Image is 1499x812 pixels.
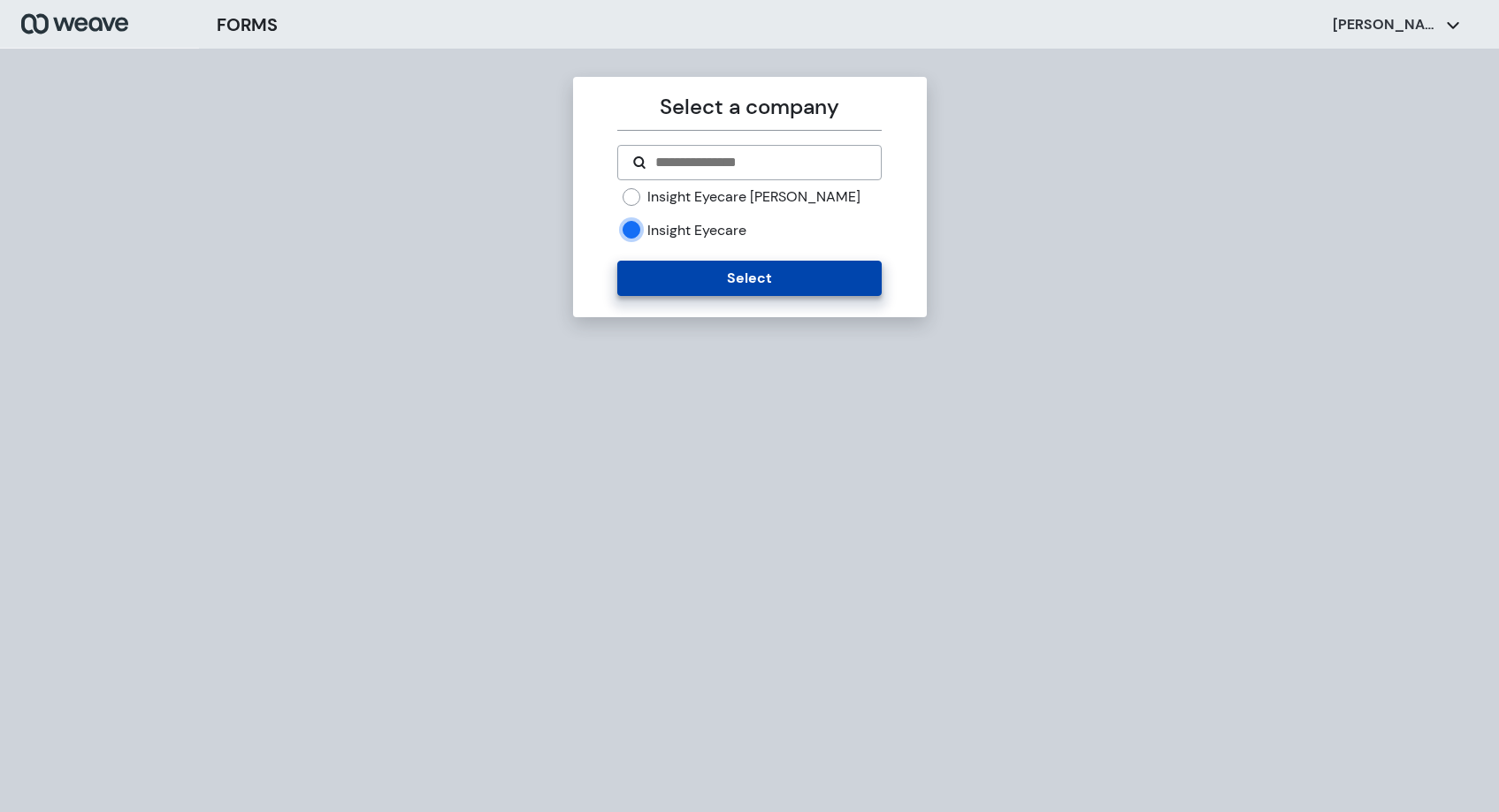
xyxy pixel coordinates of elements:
label: Insight Eyecare [PERSON_NAME] [647,187,860,207]
p: Select a company [617,91,882,123]
input: Search [654,152,867,173]
button: Select [617,261,882,296]
label: Insight Eyecare [647,221,746,240]
p: [PERSON_NAME] [1333,15,1439,34]
h3: FORMS [217,11,278,38]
